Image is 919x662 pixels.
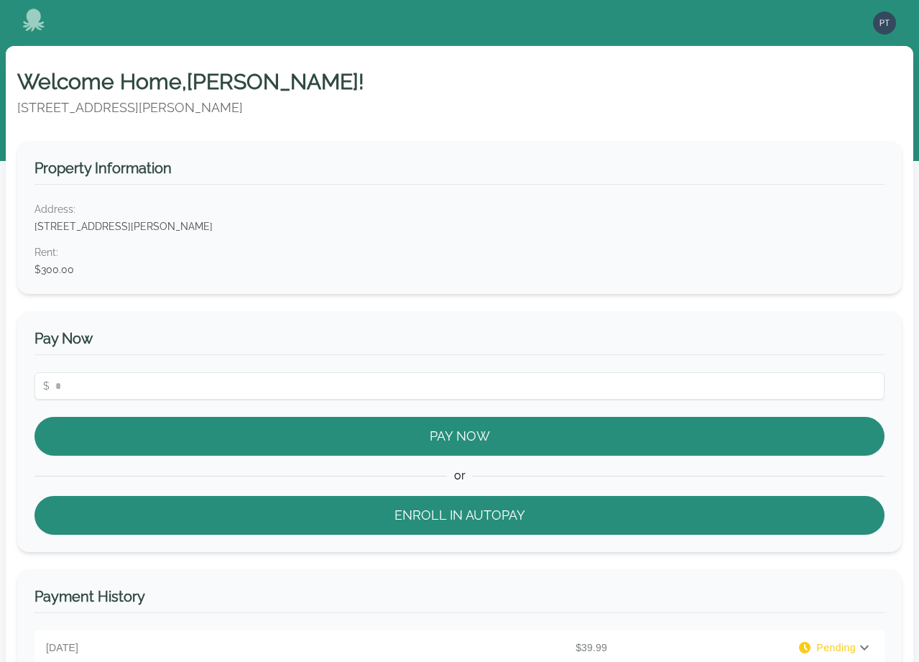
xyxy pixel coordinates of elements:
h1: Welcome Home, [PERSON_NAME] ! [17,69,902,95]
dd: [STREET_ADDRESS][PERSON_NAME] [34,219,885,234]
h3: Payment History [34,587,885,613]
h3: Pay Now [34,328,885,355]
p: [STREET_ADDRESS][PERSON_NAME] [17,98,902,118]
button: Enroll in Autopay [34,496,885,535]
dt: Address: [34,202,885,216]
p: $39.99 [329,640,612,655]
h3: Property Information [34,158,885,185]
span: or [447,467,472,484]
p: [DATE] [46,640,329,655]
dd: $300.00 [34,262,885,277]
span: Pending [816,640,856,655]
dt: Rent : [34,245,885,259]
button: Pay Now [34,417,885,456]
